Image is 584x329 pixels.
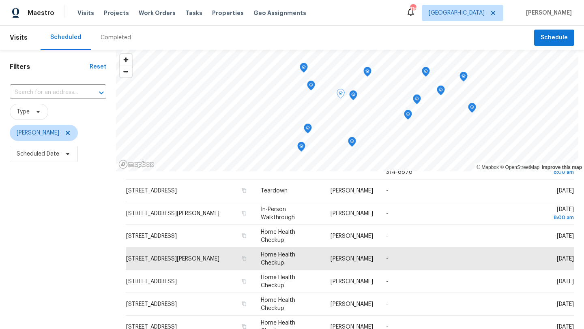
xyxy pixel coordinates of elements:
[17,129,59,137] span: [PERSON_NAME]
[521,168,574,176] div: 8:00 am
[386,233,388,239] span: -
[557,301,574,307] span: [DATE]
[240,209,248,217] button: Copy Address
[386,301,388,307] span: -
[261,297,295,311] span: Home Health Checkup
[386,188,388,194] span: -
[410,5,416,13] div: 116
[10,86,84,99] input: Search for an address...
[77,9,94,17] span: Visits
[521,214,574,222] div: 8:00 am
[541,33,568,43] span: Schedule
[404,110,412,122] div: Map marker
[261,188,288,194] span: Teardown
[557,188,574,194] span: [DATE]
[304,124,312,136] div: Map marker
[500,164,539,170] a: OpenStreetMap
[240,300,248,308] button: Copy Address
[521,207,574,222] span: [DATE]
[126,188,177,194] span: [STREET_ADDRESS]
[90,63,106,71] div: Reset
[459,72,468,84] div: Map marker
[429,9,485,17] span: [GEOGRAPHIC_DATA]
[240,164,248,171] button: Copy Address
[307,81,315,93] div: Map marker
[297,142,305,154] div: Map marker
[534,30,574,46] button: Schedule
[523,9,572,17] span: [PERSON_NAME]
[126,279,177,284] span: [STREET_ADDRESS]
[261,275,295,288] span: Home Health Checkup
[413,94,421,107] div: Map marker
[96,87,107,98] button: Open
[337,89,345,101] div: Map marker
[116,50,578,171] canvas: Map
[101,34,131,42] div: Completed
[10,29,28,47] span: Visits
[348,137,356,150] div: Map marker
[477,164,499,170] a: Mapbox
[521,161,574,176] span: [DATE]
[300,63,308,75] div: Map marker
[126,233,177,239] span: [STREET_ADDRESS]
[261,229,295,243] span: Home Health Checkup
[261,207,295,220] span: In-Person Walkthrough
[331,256,373,262] span: [PERSON_NAME]
[212,9,244,17] span: Properties
[17,150,59,158] span: Scheduled Date
[240,255,248,262] button: Copy Address
[331,188,373,194] span: [PERSON_NAME]
[386,279,388,284] span: -
[422,67,430,79] div: Map marker
[253,9,306,17] span: Geo Assignments
[363,67,371,79] div: Map marker
[557,279,574,284] span: [DATE]
[557,233,574,239] span: [DATE]
[331,301,373,307] span: [PERSON_NAME]
[118,160,154,169] a: Mapbox homepage
[50,33,81,41] div: Scheduled
[120,54,132,66] button: Zoom in
[185,10,202,16] span: Tasks
[104,9,129,17] span: Projects
[386,161,504,175] span: Agent will meet you: [PERSON_NAME]: (404) 314‑6676
[261,252,295,266] span: Home Health Checkup
[557,256,574,262] span: [DATE]
[10,63,90,71] h1: Filters
[437,85,445,98] div: Map marker
[126,256,219,262] span: [STREET_ADDRESS][PERSON_NAME]
[331,279,373,284] span: [PERSON_NAME]
[139,9,176,17] span: Work Orders
[349,90,357,103] div: Map marker
[468,103,476,115] div: Map marker
[331,211,373,216] span: [PERSON_NAME]
[126,301,177,307] span: [STREET_ADDRESS]
[28,9,54,17] span: Maestro
[386,256,388,262] span: -
[120,66,132,77] button: Zoom out
[542,164,582,170] a: Improve this map
[126,211,219,216] span: [STREET_ADDRESS][PERSON_NAME]
[17,108,30,116] span: Type
[331,233,373,239] span: [PERSON_NAME]
[386,211,388,216] span: -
